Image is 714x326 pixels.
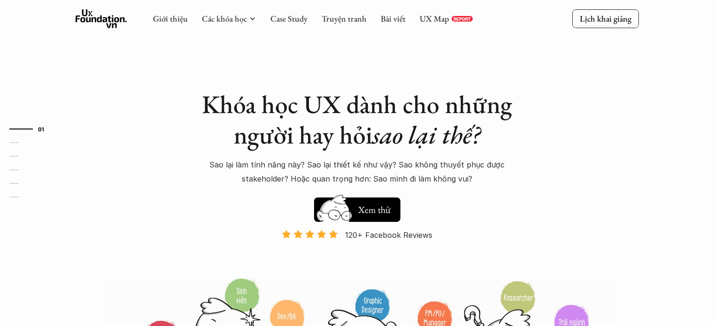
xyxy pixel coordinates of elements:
a: Truyện tranh [322,13,367,24]
a: Giới thiệu [153,13,188,24]
a: Lịch khai giảng [572,9,639,28]
a: UX Map [420,13,449,24]
h1: Khóa học UX dành cho những người hay hỏi [193,89,522,150]
a: Bài viết [381,13,406,24]
em: sao lại thế? [372,118,480,151]
a: REPORT [452,16,473,22]
p: 120+ Facebook Reviews [345,228,432,242]
p: Sao lại làm tính năng này? Sao lại thiết kế như vậy? Sao không thuyết phục được stakeholder? Hoặc... [193,158,522,186]
a: 01 [9,123,54,135]
strong: 01 [38,126,45,132]
p: Lịch khai giảng [580,13,631,24]
h5: Xem thử [358,203,391,216]
p: REPORT [453,16,471,22]
a: 120+ Facebook Reviews [274,229,441,277]
a: Xem thử [314,193,400,222]
a: Các khóa học [202,13,247,24]
a: Case Study [270,13,307,24]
